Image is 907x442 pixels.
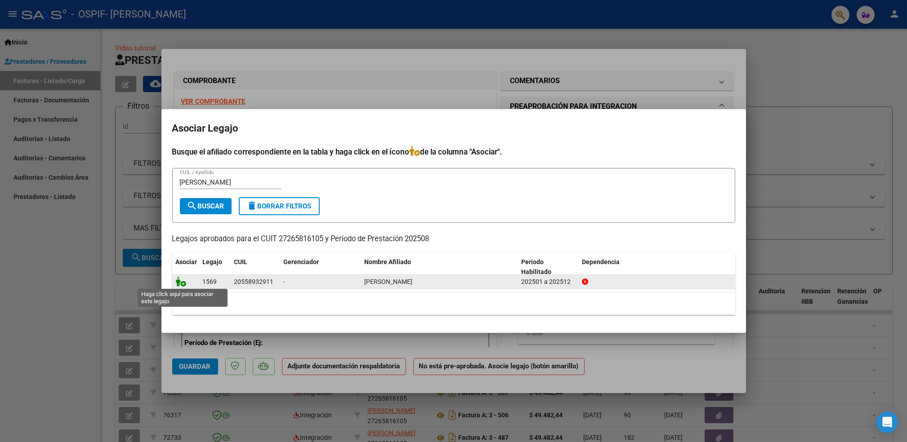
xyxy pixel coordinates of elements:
[187,200,198,211] mat-icon: search
[231,252,280,282] datatable-header-cell: CUIL
[361,252,518,282] datatable-header-cell: Nombre Afiliado
[582,258,620,265] span: Dependencia
[172,252,199,282] datatable-header-cell: Asociar
[234,277,274,287] div: 20558932911
[247,200,258,211] mat-icon: delete
[365,258,411,265] span: Nombre Afiliado
[521,277,575,287] div: 202501 a 202512
[199,252,231,282] datatable-header-cell: Legajo
[172,292,735,315] div: 1 registros
[203,278,217,285] span: 1569
[247,202,312,210] span: Borrar Filtros
[187,202,224,210] span: Buscar
[365,278,413,285] span: FERNANDEZ LUCAS GABRIEL
[518,252,578,282] datatable-header-cell: Periodo Habilitado
[203,258,223,265] span: Legajo
[280,252,361,282] datatable-header-cell: Gerenciador
[172,146,735,158] h4: Busque el afiliado correspondiente en la tabla y haga click en el ícono de la columna "Asociar".
[521,258,551,276] span: Periodo Habilitado
[578,252,735,282] datatable-header-cell: Dependencia
[176,258,197,265] span: Asociar
[234,258,248,265] span: CUIL
[180,198,232,214] button: Buscar
[172,120,735,137] h2: Asociar Legajo
[876,411,898,433] div: Open Intercom Messenger
[284,278,286,285] span: -
[284,258,319,265] span: Gerenciador
[172,234,735,245] p: Legajos aprobados para el CUIT 27265816105 y Período de Prestación 202508
[239,197,320,215] button: Borrar Filtros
